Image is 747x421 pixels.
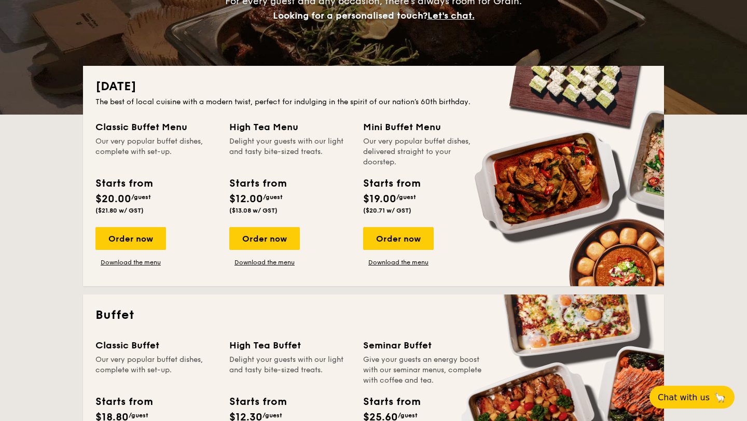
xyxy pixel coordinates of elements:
span: $12.00 [229,193,263,205]
span: ($13.08 w/ GST) [229,207,278,214]
a: Download the menu [363,258,434,266]
span: /guest [398,412,418,419]
div: Delight your guests with our light and tasty bite-sized treats. [229,355,351,386]
div: Mini Buffet Menu [363,120,485,134]
div: Classic Buffet [95,338,217,353]
span: /guest [129,412,148,419]
div: Classic Buffet Menu [95,120,217,134]
div: Order now [363,227,434,250]
span: /guest [262,412,282,419]
div: Order now [229,227,300,250]
span: ($20.71 w/ GST) [363,207,411,214]
h2: Buffet [95,307,652,324]
span: /guest [263,193,283,201]
div: Our very popular buffet dishes, complete with set-up. [95,355,217,386]
div: Order now [95,227,166,250]
div: Our very popular buffet dishes, complete with set-up. [95,136,217,167]
span: Chat with us [658,392,710,402]
a: Download the menu [95,258,166,266]
a: Download the menu [229,258,300,266]
span: $20.00 [95,193,131,205]
div: Starts from [95,394,152,410]
span: ($21.80 w/ GST) [95,207,144,214]
span: $19.00 [363,193,396,205]
span: Looking for a personalised touch? [273,10,427,21]
div: Starts from [363,394,420,410]
div: Give your guests an energy boost with our seminar menus, complete with coffee and tea. [363,355,485,386]
div: The best of local cuisine with a modern twist, perfect for indulging in the spirit of our nation’... [95,97,652,107]
button: Chat with us🦙 [649,386,735,409]
span: Let's chat. [427,10,475,21]
div: Starts from [229,176,286,191]
div: High Tea Buffet [229,338,351,353]
div: Delight your guests with our light and tasty bite-sized treats. [229,136,351,167]
span: /guest [396,193,416,201]
div: Starts from [95,176,152,191]
div: Starts from [229,394,286,410]
div: Starts from [363,176,420,191]
span: /guest [131,193,151,201]
div: Our very popular buffet dishes, delivered straight to your doorstep. [363,136,485,167]
div: High Tea Menu [229,120,351,134]
h2: [DATE] [95,78,652,95]
span: 🦙 [714,391,726,403]
div: Seminar Buffet [363,338,485,353]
